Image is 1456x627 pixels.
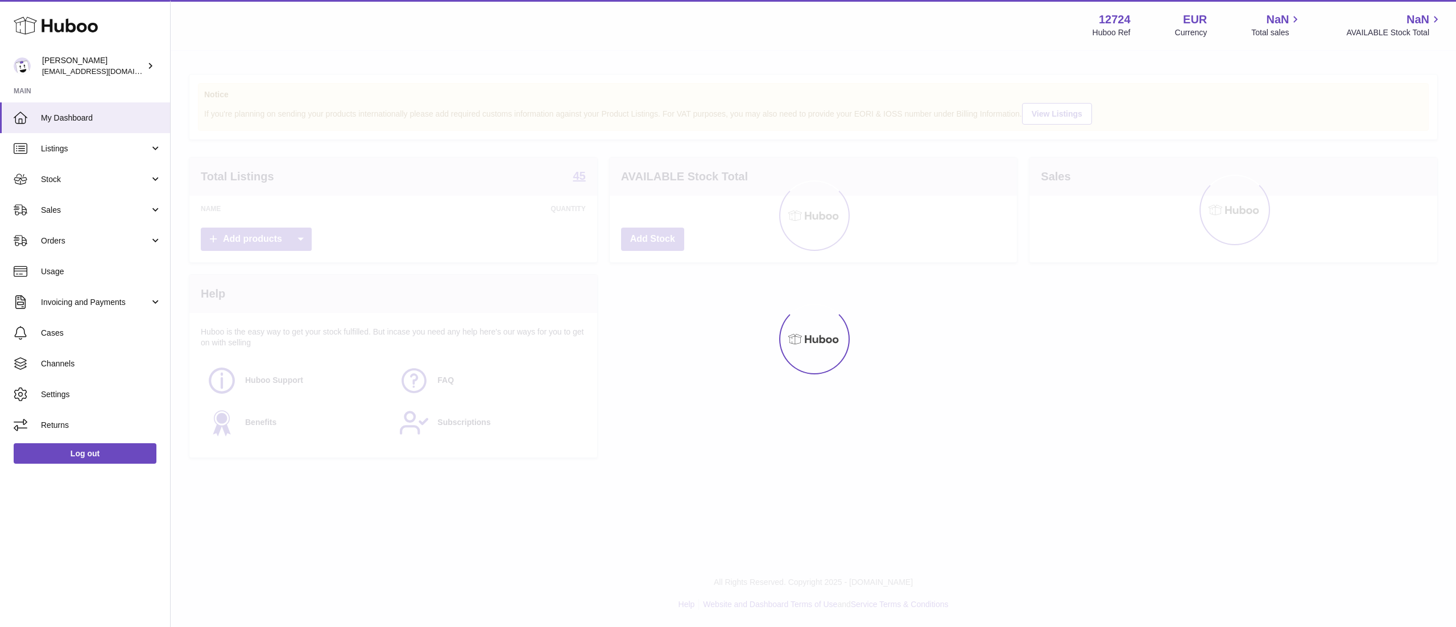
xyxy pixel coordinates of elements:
[1175,27,1207,38] div: Currency
[1183,12,1207,27] strong: EUR
[1251,27,1302,38] span: Total sales
[14,57,31,75] img: internalAdmin-12724@internal.huboo.com
[1346,12,1442,38] a: NaN AVAILABLE Stock Total
[41,236,150,246] span: Orders
[41,297,150,308] span: Invoicing and Payments
[41,420,162,431] span: Returns
[1099,12,1131,27] strong: 12724
[42,55,144,77] div: [PERSON_NAME]
[41,266,162,277] span: Usage
[41,328,162,339] span: Cases
[1251,12,1302,38] a: NaN Total sales
[1346,27,1442,38] span: AVAILABLE Stock Total
[41,143,150,154] span: Listings
[14,443,156,464] a: Log out
[1407,12,1429,27] span: NaN
[1266,12,1289,27] span: NaN
[1093,27,1131,38] div: Huboo Ref
[42,67,167,76] span: [EMAIL_ADDRESS][DOMAIN_NAME]
[41,113,162,123] span: My Dashboard
[41,174,150,185] span: Stock
[41,205,150,216] span: Sales
[41,389,162,400] span: Settings
[41,358,162,369] span: Channels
